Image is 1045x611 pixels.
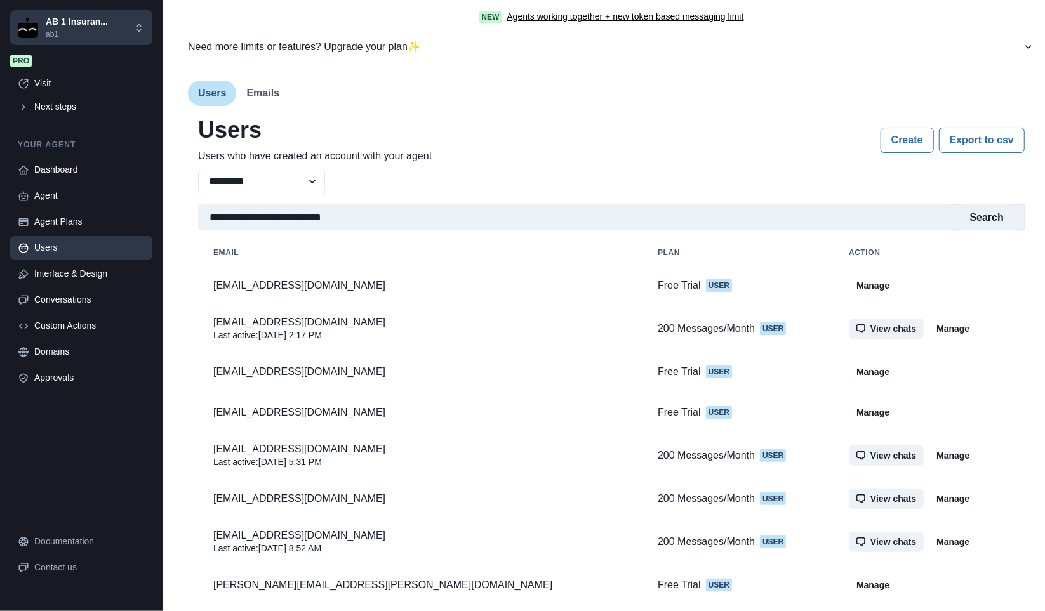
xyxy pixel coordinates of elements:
span: User [706,579,732,591]
button: View chats [849,489,924,509]
span: User [706,406,732,419]
button: Emails [236,81,290,106]
p: [EMAIL_ADDRESS][DOMAIN_NAME] [213,316,627,329]
p: Free Trial [658,406,701,419]
p: [EMAIL_ADDRESS][DOMAIN_NAME] [213,443,627,456]
div: Dashboard [34,163,145,176]
p: 200 Messages/Month [658,535,755,548]
p: 200 Messages/Month [658,449,755,462]
p: Last active : [DATE] 5:31 PM [213,456,627,468]
a: Documentation [10,530,152,553]
button: Manage [929,532,977,552]
button: Search [960,204,1014,230]
p: [EMAIL_ADDRESS][DOMAIN_NAME] [213,406,627,419]
p: Last active : [DATE] 8:52 AM [213,542,627,555]
button: Manage [929,489,977,509]
div: Agent [34,189,145,202]
p: Last active : [DATE] 2:17 PM [213,329,627,341]
p: Free Trial [658,579,701,591]
h2: Users [198,116,432,143]
div: Contact us [34,561,145,574]
p: AB 1 Insuran... [46,15,108,29]
p: Free Trial [658,279,701,292]
div: Users [34,241,145,254]
p: ab1 [46,29,108,40]
div: Agent Plans [34,215,145,228]
button: View chats [849,532,924,552]
div: Visit [34,77,145,90]
a: Agents working together + new token based messaging limit [507,10,743,23]
div: Approvals [34,371,145,384]
span: New [479,11,502,23]
span: User [760,492,786,505]
span: Pro [10,55,32,67]
span: User [706,279,732,292]
div: Domains [34,345,145,358]
p: 200 Messages/Month [658,492,755,505]
button: Manage [929,319,977,339]
button: Manage [929,445,977,466]
span: User [706,365,732,378]
div: Need more limits or features? Upgrade your plan ✨ [188,39,1022,55]
p: [EMAIL_ADDRESS][DOMAIN_NAME] [213,279,627,292]
th: Action [834,240,1025,265]
span: User [760,535,786,548]
div: Conversations [34,293,145,306]
p: [PERSON_NAME][EMAIL_ADDRESS][PERSON_NAME][DOMAIN_NAME] [213,579,627,591]
button: Users [188,81,236,106]
button: Manage [849,362,897,382]
div: Next steps [34,100,145,114]
p: 200 Messages/Month [658,322,755,335]
button: Chakra UIAB 1 Insuran...ab1 [10,10,152,45]
div: Interface & Design [34,267,145,280]
p: Your agent [10,139,152,150]
button: Manage [849,402,897,423]
p: [EMAIL_ADDRESS][DOMAIN_NAME] [213,529,627,542]
button: Create [881,128,934,153]
span: User [760,322,786,335]
p: [EMAIL_ADDRESS][DOMAIN_NAME] [213,365,627,378]
button: Manage [849,275,897,296]
p: Free Trial [658,365,701,378]
th: plan [642,240,834,265]
button: Manage [849,575,897,595]
p: [EMAIL_ADDRESS][DOMAIN_NAME] [213,492,627,505]
img: Chakra UI [18,18,38,38]
button: Need more limits or features? Upgrade your plan✨ [178,34,1045,60]
div: Custom Actions [34,319,145,332]
button: View chats [849,319,924,339]
div: Documentation [34,535,145,548]
button: Export to csv [939,128,1025,153]
span: User [760,449,786,462]
p: Users who have created an account with your agent [198,148,432,164]
th: email [198,240,642,265]
button: View chats [849,445,924,466]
